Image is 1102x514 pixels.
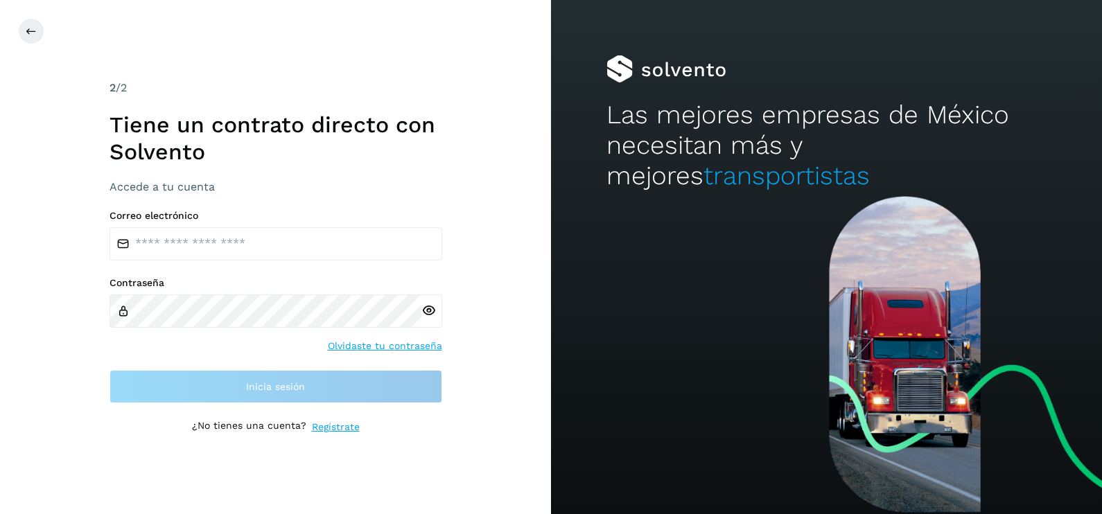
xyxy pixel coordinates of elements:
span: 2 [110,81,116,94]
p: ¿No tienes una cuenta? [192,420,306,434]
label: Correo electrónico [110,210,442,222]
span: transportistas [703,161,870,190]
label: Contraseña [110,277,442,289]
a: Regístrate [312,420,360,434]
h1: Tiene un contrato directo con Solvento [110,112,442,165]
button: Inicia sesión [110,370,442,403]
div: /2 [110,80,442,96]
h2: Las mejores empresas de México necesitan más y mejores [606,100,1047,192]
h3: Accede a tu cuenta [110,180,442,193]
span: Inicia sesión [246,382,305,391]
a: Olvidaste tu contraseña [328,339,442,353]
